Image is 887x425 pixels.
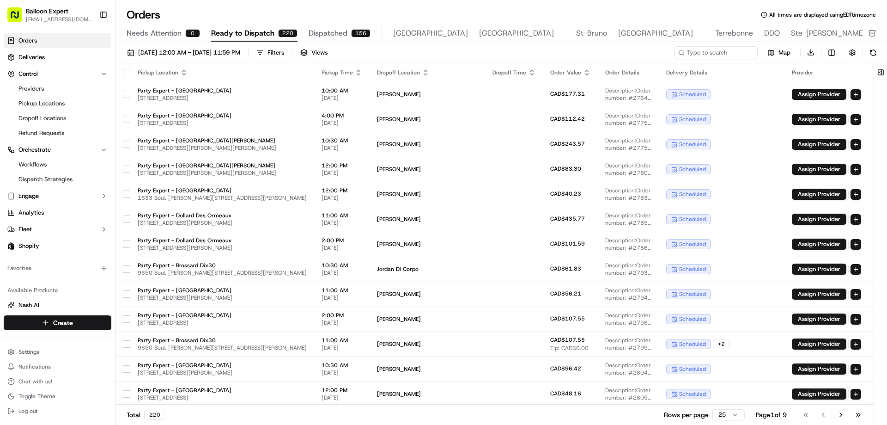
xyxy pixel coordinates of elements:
[4,390,111,403] button: Toggle Theme
[138,344,307,351] span: 9650 Boul. [PERSON_NAME][STREET_ADDRESS][PERSON_NAME]
[792,214,846,225] button: Assign Provider
[138,162,307,169] span: Party Expert - [GEOGRAPHIC_DATA][PERSON_NAME]
[679,390,706,398] span: scheduled
[138,362,307,369] span: Party Expert - [GEOGRAPHIC_DATA]
[550,90,585,98] span: CAD$177.31
[377,265,478,273] span: Jordan Di Corpo
[26,6,68,16] button: Balloon Expert
[138,369,307,376] span: [STREET_ADDRESS][PERSON_NAME]
[311,49,328,57] span: Views
[605,362,651,376] span: Description: Order number: #28048 for [PERSON_NAME]
[605,112,651,127] span: Description: Order number: #27753 for [PERSON_NAME]
[322,162,362,169] span: 12:00 PM
[605,212,651,227] span: Description: Order number: #27856 for [PERSON_NAME]
[322,219,362,227] span: [DATE]
[9,160,24,174] img: Fotoula Anastasopoulos
[15,173,100,186] a: Dispatch Strategies
[377,116,478,123] span: [PERSON_NAME]
[4,33,111,48] a: Orders
[605,137,651,152] span: Description: Order number: #27756 for [PERSON_NAME]
[679,290,706,298] span: scheduled
[18,393,55,400] span: Toggle Theme
[679,141,706,148] span: scheduled
[605,69,651,76] div: Order Details
[138,312,307,319] span: Party Expert - [GEOGRAPHIC_DATA]
[377,216,478,223] span: [PERSON_NAME]
[4,298,111,313] button: Nash AI
[322,262,362,269] span: 10:30 AM
[679,216,706,223] span: scheduled
[792,388,846,400] button: Assign Provider
[138,262,307,269] span: Party Expert - Brossard Dix30
[15,82,100,95] a: Providers
[322,237,362,244] span: 2:00 PM
[77,143,80,151] span: •
[792,189,846,200] button: Assign Provider
[309,28,347,39] span: Dispatched
[9,135,24,149] img: Fotoula Anastasopoulos
[53,318,73,327] span: Create
[138,119,307,127] span: [STREET_ADDRESS]
[15,97,100,110] a: Pickup Locations
[138,194,307,202] span: 1633 Boul. [PERSON_NAME][STREET_ADDRESS][PERSON_NAME]
[18,348,39,356] span: Settings
[322,269,362,277] span: [DATE]
[4,315,111,330] button: Create
[4,189,111,203] button: Engage
[351,29,371,37] div: 156
[322,119,362,127] span: [DATE]
[792,314,846,325] button: Assign Provider
[18,175,73,184] span: Dispatch Strategies
[82,168,101,176] span: [DATE]
[4,239,111,253] a: Shopify
[138,244,307,252] span: [STREET_ADDRESS][PERSON_NAME]
[4,375,111,388] button: Chat with us!
[138,187,307,194] span: Party Expert - [GEOGRAPHIC_DATA]
[377,315,478,323] span: [PERSON_NAME]
[778,49,790,57] span: Map
[550,115,585,123] span: CAD$112.42
[377,166,478,173] span: [PERSON_NAME]
[550,69,590,76] div: Order Value
[618,28,693,39] span: [GEOGRAPHIC_DATA]
[74,203,152,220] a: 💻API Documentation
[550,336,585,344] span: CAD$107.55
[211,28,274,39] span: Ready to Dispatch
[4,405,111,418] button: Log out
[18,242,39,250] span: Shopify
[792,114,846,125] button: Assign Provider
[138,94,307,102] span: [STREET_ADDRESS]
[4,142,111,157] button: Orchestrate
[138,287,307,294] span: Party Expert - [GEOGRAPHIC_DATA]
[679,240,706,248] span: scheduled
[679,340,706,348] span: scheduled
[550,140,585,148] span: CAD$243.57
[550,345,589,352] span: Tip: CAD$0.00
[322,337,362,344] span: 11:00 AM
[679,265,706,273] span: scheduled
[605,262,651,277] span: Description: Order number: #27935 for Jordan Di Corpo
[18,363,51,370] span: Notifications
[18,99,65,108] span: Pickup Locations
[322,112,362,119] span: 4:00 PM
[322,362,362,369] span: 10:30 AM
[18,70,38,78] span: Control
[377,141,478,148] span: [PERSON_NAME]
[576,28,607,39] span: St-Bruno
[715,28,753,39] span: Terrebonne
[138,112,307,119] span: Party Expert - [GEOGRAPHIC_DATA]
[792,363,846,375] button: Assign Provider
[605,337,651,351] span: Description: Order number: #27999 for [PERSON_NAME]
[18,37,37,45] span: Orders
[322,69,362,76] div: Pickup Time
[377,69,478,76] div: Dropoff Location
[792,139,846,150] button: Assign Provider
[377,365,478,373] span: [PERSON_NAME]
[18,209,44,217] span: Analytics
[7,242,15,250] img: Shopify logo
[138,269,307,277] span: 9650 Boul. [PERSON_NAME][STREET_ADDRESS][PERSON_NAME]
[138,212,307,219] span: Party Expert - Dollard Des Ormeaux
[82,143,101,151] span: [DATE]
[252,46,288,59] button: Filters
[666,69,777,76] div: Delivery Details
